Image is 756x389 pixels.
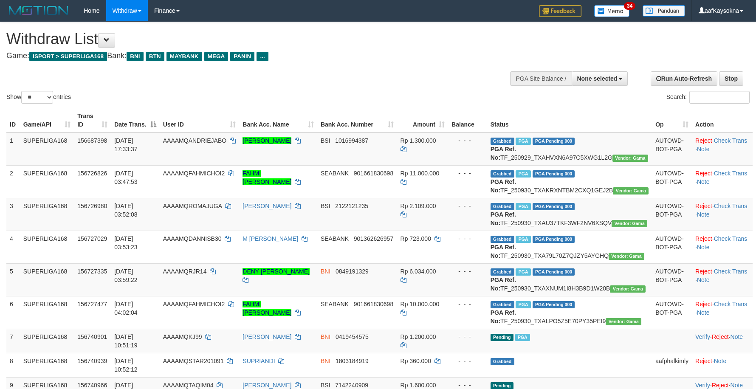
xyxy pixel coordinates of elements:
[491,301,514,308] span: Grabbed
[651,71,717,86] a: Run Auto-Refresh
[577,75,618,82] span: None selected
[539,5,581,17] img: Feedback.jpg
[572,71,628,86] button: None selected
[652,353,692,377] td: aafphalkimly
[451,169,484,178] div: - - -
[6,329,20,353] td: 7
[77,358,107,364] span: 156740939
[516,268,530,276] span: Marked by aafnonsreyleab
[731,333,743,340] a: Note
[487,198,652,231] td: TF_250930_TXAU37TKF3WF2NV6XSQV
[731,382,743,389] a: Note
[695,235,712,242] a: Reject
[697,146,710,152] a: Note
[321,235,349,242] span: SEABANK
[652,108,692,132] th: Op: activate to sort column ascending
[29,52,107,61] span: ISPORT > SUPERLIGA168
[491,146,516,161] b: PGA Ref. No:
[451,357,484,365] div: - - -
[714,170,748,177] a: Check Trans
[491,236,514,243] span: Grabbed
[114,137,138,152] span: [DATE] 17:33:37
[6,31,496,48] h1: Withdraw List
[77,137,107,144] span: 156687398
[114,301,138,316] span: [DATE] 04:02:04
[697,244,710,251] a: Note
[6,165,20,198] td: 2
[77,382,107,389] span: 156740966
[451,300,484,308] div: - - -
[20,108,74,132] th: Game/API: activate to sort column ascending
[695,382,710,389] a: Verify
[714,235,748,242] a: Check Trans
[243,382,291,389] a: [PERSON_NAME]
[20,263,74,296] td: SUPERLIGA168
[491,309,516,324] b: PGA Ref. No:
[20,329,74,353] td: SUPERLIGA168
[652,263,692,296] td: AUTOWD-BOT-PGA
[697,178,710,185] a: Note
[697,211,710,218] a: Note
[6,4,71,17] img: MOTION_logo.png
[714,358,727,364] a: Note
[695,333,710,340] a: Verify
[243,235,298,242] a: M [PERSON_NAME]
[491,276,516,292] b: PGA Ref. No:
[516,138,530,145] span: Marked by aafsoycanthlai
[77,235,107,242] span: 156727029
[77,203,107,209] span: 156726980
[692,165,753,198] td: · ·
[695,268,712,275] a: Reject
[692,296,753,329] td: · ·
[335,382,368,389] span: Copy 7142240909 to clipboard
[321,333,330,340] span: BNI
[74,108,111,132] th: Trans ID: activate to sort column ascending
[491,268,514,276] span: Grabbed
[397,108,448,132] th: Amount: activate to sort column ascending
[609,253,644,260] span: Vendor URL: https://trx31.1velocity.biz
[6,296,20,329] td: 6
[114,358,138,373] span: [DATE] 10:52:12
[516,236,530,243] span: Marked by aafandaneth
[401,333,436,340] span: Rp 1.200.000
[692,329,753,353] td: · ·
[77,170,107,177] span: 156726826
[114,170,138,185] span: [DATE] 03:47:53
[243,333,291,340] a: [PERSON_NAME]
[163,203,222,209] span: AAAAMQROMAJUGA
[6,231,20,263] td: 4
[624,2,635,10] span: 34
[516,301,530,308] span: Marked by aafandaneth
[613,187,649,194] span: Vendor URL: https://trx31.1velocity.biz
[401,358,431,364] span: Rp 360.000
[336,268,369,275] span: Copy 0849191329 to clipboard
[692,263,753,296] td: · ·
[695,203,712,209] a: Reject
[487,165,652,198] td: TF_250930_TXAKRXNTBM2CXQ1GEJ2B
[516,170,530,178] span: Marked by aafandaneth
[114,333,138,349] span: [DATE] 10:51:19
[401,203,436,209] span: Rp 2.109.000
[257,52,268,61] span: ...
[6,52,496,60] h4: Game: Bank:
[243,358,275,364] a: SUPRIANDI
[114,203,138,218] span: [DATE] 03:52:08
[163,170,225,177] span: AAAAMQFAHMICHOI2
[491,334,513,341] span: Pending
[321,203,330,209] span: BSI
[114,268,138,283] span: [DATE] 03:59:22
[491,138,514,145] span: Grabbed
[111,108,160,132] th: Date Trans.: activate to sort column descending
[321,137,330,144] span: BSI
[6,198,20,231] td: 3
[243,268,310,275] a: DENY [PERSON_NAME]
[451,333,484,341] div: - - -
[127,52,143,61] span: BNI
[321,358,330,364] span: BNI
[321,301,349,307] span: SEABANK
[20,132,74,166] td: SUPERLIGA168
[336,358,369,364] span: Copy 1803184919 to clipboard
[714,203,748,209] a: Check Trans
[643,5,685,17] img: panduan.png
[243,170,291,185] a: FAHMI [PERSON_NAME]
